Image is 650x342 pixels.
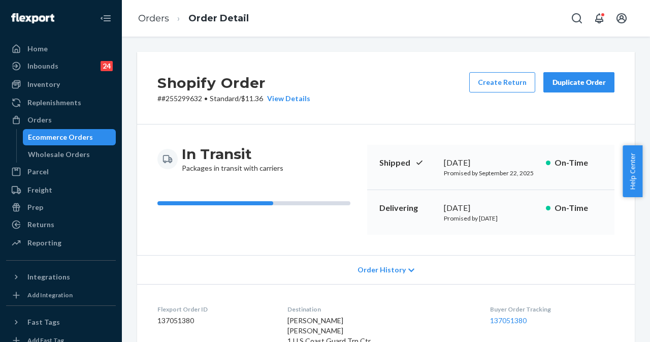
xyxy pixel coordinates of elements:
h3: In Transit [182,145,283,163]
p: # #255299632 / $11.36 [157,94,310,104]
span: Standard [210,94,239,103]
a: Inbounds24 [6,58,116,74]
button: Open notifications [589,8,609,28]
a: 137051380 [490,316,527,325]
div: Replenishments [27,98,81,108]
a: Add Integration [6,289,116,301]
div: Wholesale Orders [28,149,90,160]
a: Replenishments [6,95,116,111]
a: Prep [6,199,116,215]
button: Fast Tags [6,314,116,330]
a: Orders [6,112,116,128]
p: On-Time [555,202,602,214]
button: Help Center [623,145,642,197]
div: 24 [101,61,113,71]
button: Duplicate Order [543,72,614,92]
ol: breadcrumbs [130,4,257,34]
div: Integrations [27,272,70,282]
button: Open account menu [611,8,632,28]
p: Promised by [DATE] [444,214,538,223]
div: Orders [27,115,52,125]
div: Parcel [27,167,49,177]
dt: Destination [287,305,473,314]
button: Create Return [469,72,535,92]
div: Reporting [27,238,61,248]
span: Order History [357,265,406,275]
a: Home [6,41,116,57]
div: Prep [27,202,43,212]
button: Close Navigation [95,8,116,28]
div: Ecommerce Orders [28,132,93,142]
p: Delivering [379,202,436,214]
h2: Shopify Order [157,72,310,94]
img: Flexport logo [11,13,54,23]
a: Inventory [6,76,116,92]
div: Inbounds [27,61,58,71]
dt: Buyer Order Tracking [490,305,614,314]
a: Reporting [6,235,116,251]
p: Shipped [379,157,436,169]
span: • [204,94,208,103]
iframe: Opens a widget where you can chat to one of our agents [586,312,640,337]
dt: Flexport Order ID [157,305,271,314]
a: Order Detail [188,13,249,24]
a: Orders [138,13,169,24]
button: View Details [263,94,310,104]
a: Ecommerce Orders [23,129,116,145]
div: Freight [27,185,52,195]
button: Open Search Box [567,8,587,28]
div: Add Integration [27,291,73,299]
div: [DATE] [444,157,538,169]
div: Returns [27,220,54,230]
div: Home [27,44,48,54]
a: Freight [6,182,116,198]
div: [DATE] [444,202,538,214]
div: Fast Tags [27,317,60,327]
dd: 137051380 [157,316,271,326]
a: Parcel [6,164,116,180]
div: Inventory [27,79,60,89]
p: Promised by September 22, 2025 [444,169,538,177]
div: Duplicate Order [552,77,606,87]
a: Wholesale Orders [23,146,116,163]
p: On-Time [555,157,602,169]
a: Returns [6,216,116,233]
button: Integrations [6,269,116,285]
div: Packages in transit with carriers [182,145,283,173]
